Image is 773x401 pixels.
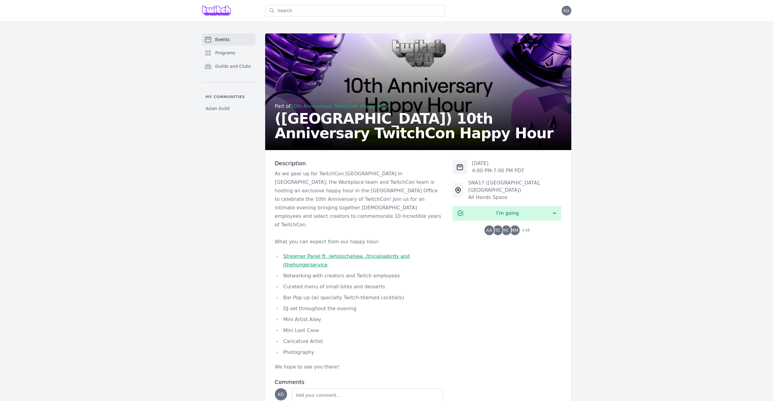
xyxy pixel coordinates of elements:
p: 4:00 PM - 7:00 PM PDT [472,167,524,174]
li: Networking with creators and Twitch employees [275,272,443,280]
img: Grove [202,6,231,15]
h2: ([GEOGRAPHIC_DATA]) 10th Anniversary TwitchCon Happy Hour [275,111,562,140]
a: Asian Guild [202,103,255,114]
div: All Hands Space [468,194,561,201]
li: DJ set throughout the evening [275,304,443,313]
li: Mini Loot Cave [275,326,443,335]
span: MM [511,228,518,232]
button: I'm going [453,206,561,221]
a: Events [202,33,255,46]
a: 10th Anniversary TwitchCon Happy Hour [291,103,389,109]
span: KD [278,392,284,396]
h3: Comments [275,379,443,386]
span: Programs [215,50,235,56]
button: KD [562,6,571,15]
li: Caricature Artist [275,337,443,346]
p: My communities [202,94,255,99]
p: [DATE] [472,160,524,167]
p: What you can expect from our happy hour: [275,238,443,246]
li: Photography [275,348,443,357]
span: Guilds and Clubs [215,63,251,69]
a: Guilds and Clubs [202,60,255,72]
div: SNA17 ([GEOGRAPHIC_DATA], [GEOGRAPHIC_DATA]) [468,179,561,194]
nav: Sidebar [202,33,255,114]
span: Events [215,36,230,43]
p: As we gear up for TwitchCon [GEOGRAPHIC_DATA] in [GEOGRAPHIC_DATA], the Workplace team and Twitch... [275,170,443,229]
span: KD [563,9,569,13]
span: TC [495,228,501,232]
p: We hope to see you there! [275,363,443,371]
li: Mini Artist Alley [275,315,443,324]
div: Part of [275,103,562,110]
span: YC [504,228,509,232]
li: Bar Pop-up (w/ specialty Twitch-themed cocktails) [275,293,443,302]
input: Search [265,5,445,16]
span: I'm going [463,210,552,217]
span: AA [486,228,492,232]
a: Programs [202,47,255,59]
span: + 16 [518,227,530,235]
span: Asian Guild [206,105,230,111]
h3: Description [275,160,443,167]
a: Streamer Panel ft. /whoischelsea, /triciaisabirdy and /thehungerservice [283,253,410,268]
li: Curated menu of small bites and desserts [275,283,443,291]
